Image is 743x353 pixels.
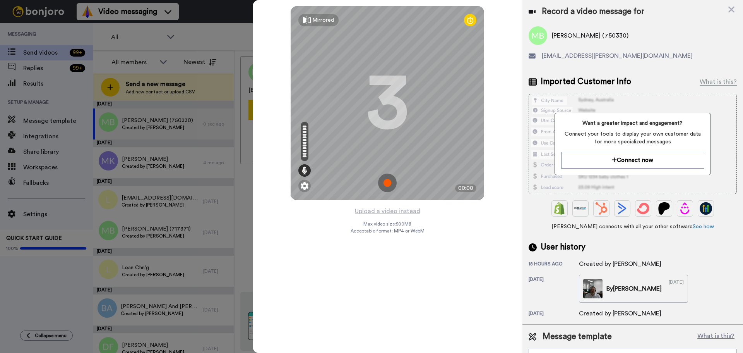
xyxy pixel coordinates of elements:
button: Connect now [561,152,704,169]
img: Patreon [658,202,670,215]
span: Imported Customer Info [541,76,631,88]
div: By [PERSON_NAME] [606,284,662,293]
img: Ontraport [574,202,587,215]
div: 3 [366,74,409,132]
span: Message template [543,331,612,343]
span: Acceptable format: MP4 or WebM [351,228,425,234]
img: ic_gear.svg [301,182,308,190]
button: Upload a video instead [353,206,423,216]
a: By[PERSON_NAME][DATE] [579,275,688,303]
div: What is this? [700,77,737,86]
span: Want a greater impact and engagement? [561,119,704,127]
img: Drip [679,202,691,215]
img: GoHighLevel [700,202,712,215]
span: [EMAIL_ADDRESS][PERSON_NAME][DOMAIN_NAME] [542,51,693,60]
img: ActiveCampaign [616,202,628,215]
div: [DATE] [529,310,579,318]
div: 18 hours ago [529,261,579,269]
span: Connect your tools to display your own customer data for more specialized messages [561,130,704,146]
img: ic_record_start.svg [378,174,397,192]
button: What is this? [695,331,737,343]
a: See how [693,224,714,229]
img: Hubspot [595,202,608,215]
img: 8cc29cc4-9b10-4ea6-9a35-c9b015c9856c-thumb.jpg [583,279,603,298]
div: Created by [PERSON_NAME] [579,259,661,269]
span: User history [541,241,585,253]
img: ConvertKit [637,202,649,215]
div: Created by [PERSON_NAME] [579,309,661,318]
div: 00:00 [455,184,476,192]
span: Max video size: 500 MB [363,221,411,227]
img: Shopify [553,202,566,215]
span: [PERSON_NAME] connects with all your other software [529,223,737,231]
div: [DATE] [529,276,579,303]
div: [DATE] [669,279,684,298]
